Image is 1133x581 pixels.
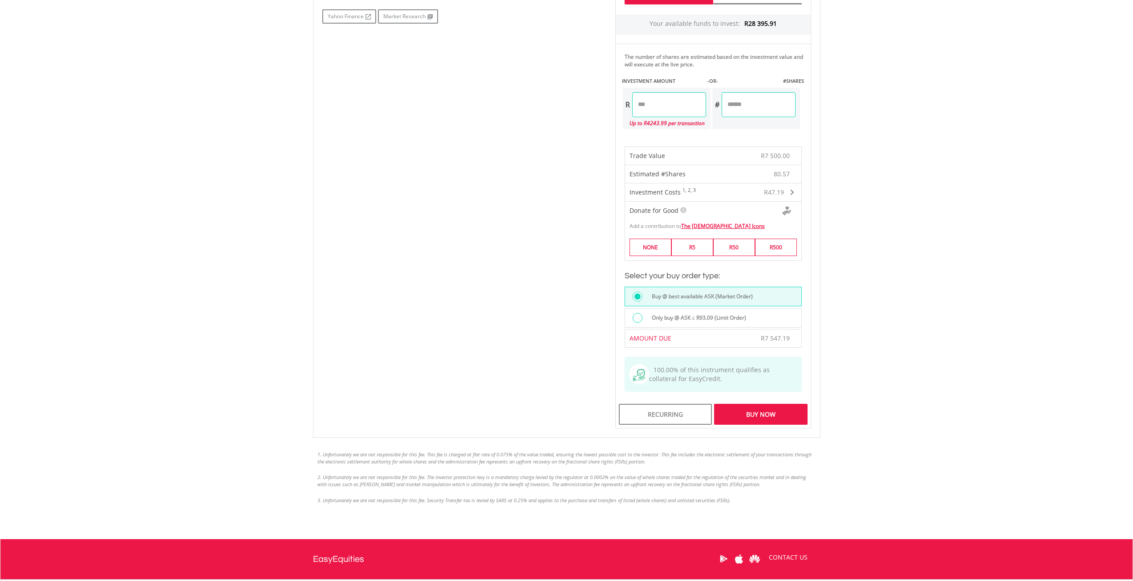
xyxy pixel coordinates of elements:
span: R47.19 [764,188,784,196]
span: R28 395.91 [744,19,777,28]
label: Only buy @ ASK ≤ R93.09 (Limit Order) [646,313,746,323]
label: R50 [713,239,755,256]
label: R500 [755,239,797,256]
span: Donate for Good [629,206,678,215]
li: 3. Unfortunately we are not responsible for this fee. Security Transfer tax is levied by SARS at ... [317,497,816,504]
span: Investment Costs [629,188,681,196]
a: Yahoo Finance [322,9,376,24]
div: Add a contribution to [625,218,801,230]
label: INVESTMENT AMOUNT [622,77,675,85]
span: R7 547.19 [761,334,790,342]
label: Buy @ best available ASK (Market Order) [646,292,753,301]
a: EasyEquities [313,539,364,579]
img: collateral-qualifying-green.svg [633,369,645,381]
label: -OR- [707,77,718,85]
li: 2. Unfortunately we are not responsible for this fee. The investor protection levy is a mandatory... [317,474,816,488]
div: The number of shares are estimated based on the investment value and will execute at the live price. [625,53,807,68]
sup: 1, 2, 3 [682,187,696,193]
a: CONTACT US [763,545,814,570]
label: R5 [671,239,713,256]
a: Huawei [747,545,763,573]
div: # [712,92,722,117]
div: Recurring [619,404,712,424]
div: Your available funds to invest: [616,15,811,35]
span: Trade Value [629,151,665,160]
span: 100.00% of this instrument qualifies as collateral for EasyCredit. [649,366,770,383]
span: AMOUNT DUE [629,334,671,342]
a: Market Research [378,9,438,24]
li: 1. Unfortunately we are not responsible for this fee. This fee is charged at flat rate of 0.075% ... [317,451,816,465]
a: Google Play [716,545,731,573]
a: Apple [731,545,747,573]
img: Donte For Good [782,207,791,215]
span: R7 500.00 [761,151,790,160]
span: 80.57 [774,170,790,179]
h3: Select your buy order type: [625,270,802,282]
label: #SHARES [783,77,804,85]
label: NONE [629,239,671,256]
div: Up to R4243.99 per transaction [623,117,706,129]
a: The [DEMOGRAPHIC_DATA] Icons [681,222,765,230]
div: R [623,92,632,117]
span: Estimated #Shares [629,170,686,178]
div: Buy Now [714,404,807,424]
